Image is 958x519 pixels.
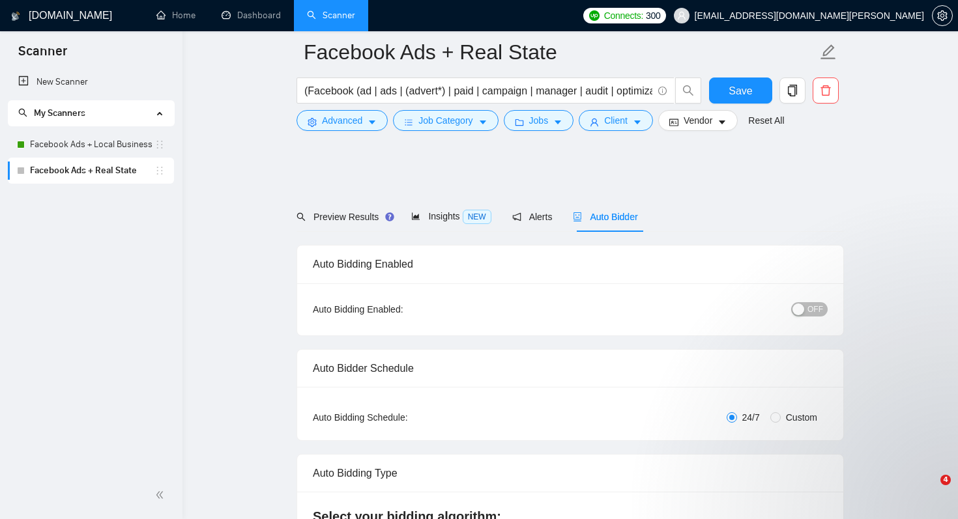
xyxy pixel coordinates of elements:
span: NEW [463,210,491,224]
span: edit [820,44,837,61]
span: Preview Results [297,212,390,222]
a: Facebook Ads + Local Business [30,132,154,158]
span: folder [515,117,524,127]
span: Insights [411,211,491,221]
span: robot [573,212,582,221]
a: Facebook Ads + Real State [30,158,154,184]
div: Auto Bidding Enabled [313,245,828,283]
button: userClientcaret-down [579,110,653,131]
span: bars [404,117,413,127]
span: caret-down [478,117,487,127]
span: holder [154,139,165,150]
img: upwork-logo.png [589,10,600,21]
span: double-left [155,488,168,501]
button: delete [813,77,839,104]
div: Auto Bidder Schedule [313,350,828,387]
div: Auto Bidding Type [313,455,828,492]
input: Search Freelance Jobs... [304,83,652,99]
button: Save [709,77,772,104]
div: Auto Bidding Enabled: [313,302,484,316]
button: setting [932,5,953,26]
button: copy [779,77,806,104]
a: homeHome [156,10,196,21]
a: New Scanner [18,69,164,95]
span: delete [813,85,838,96]
input: Scanner name... [304,36,817,68]
span: info-circle [658,87,667,95]
a: dashboardDashboard [222,10,281,21]
span: caret-down [368,117,377,127]
span: notification [512,212,521,221]
span: My Scanners [18,107,85,119]
span: user [677,11,686,20]
div: Tooltip anchor [384,211,396,223]
span: area-chart [411,212,420,221]
span: copy [780,85,805,96]
span: caret-down [553,117,562,127]
li: Facebook Ads + Local Business [8,132,174,158]
li: New Scanner [8,69,174,95]
li: Facebook Ads + Real State [8,158,174,184]
button: idcardVendorcaret-down [658,110,738,131]
span: Alerts [512,212,553,222]
img: logo [11,6,20,27]
iframe: Intercom live chat [914,475,945,506]
span: 4 [940,475,951,485]
span: holder [154,165,165,176]
button: barsJob Categorycaret-down [393,110,498,131]
span: search [297,212,306,221]
span: Job Category [418,113,472,128]
span: Save [729,83,752,99]
span: My Scanners [34,107,85,119]
span: idcard [669,117,678,127]
button: folderJobscaret-down [504,110,574,131]
span: Advanced [322,113,362,128]
span: search [676,85,701,96]
button: search [675,77,701,104]
span: 300 [646,8,660,23]
span: Connects: [604,8,643,23]
a: Reset All [748,113,784,128]
button: settingAdvancedcaret-down [297,110,388,131]
span: OFF [807,302,823,316]
span: setting [308,117,317,127]
span: user [590,117,599,127]
span: search [18,108,27,117]
span: Client [604,113,628,128]
div: Auto Bidding Schedule: [313,410,484,425]
span: Scanner [8,42,78,69]
span: caret-down [718,117,727,127]
a: setting [932,10,953,21]
span: Vendor [684,113,712,128]
span: caret-down [633,117,642,127]
span: Auto Bidder [573,212,637,222]
a: searchScanner [307,10,355,21]
span: Jobs [529,113,549,128]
